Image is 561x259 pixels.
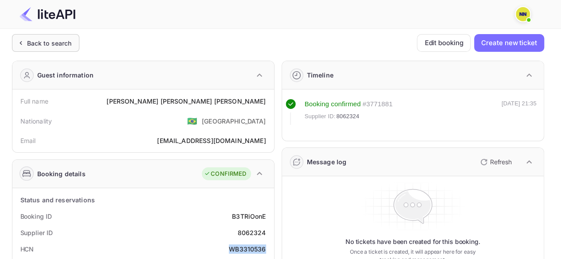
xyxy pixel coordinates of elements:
div: 8062324 [237,228,266,237]
div: Message log [307,157,347,166]
div: Back to search [27,39,72,48]
button: Refresh [475,155,515,169]
div: Booking confirmed [305,99,361,109]
div: Booking ID [20,212,52,221]
p: Refresh [490,157,512,166]
div: CONFIRMED [204,170,246,178]
img: N/A N/A [516,7,530,21]
span: Supplier ID: [305,112,336,121]
div: Booking details [37,169,86,178]
div: Timeline [307,70,333,80]
span: United States [187,113,197,129]
button: Create new ticket [474,34,544,52]
div: HCN [20,244,34,254]
div: Nationality [20,116,52,126]
div: [PERSON_NAME] [PERSON_NAME] [PERSON_NAME] [106,97,266,106]
div: [EMAIL_ADDRESS][DOMAIN_NAME] [157,136,266,145]
div: [DATE] 21:35 [502,99,537,125]
div: Supplier ID [20,228,53,237]
div: Guest information [37,70,94,80]
div: WB3310536 [229,244,266,254]
div: Email [20,136,36,145]
div: [GEOGRAPHIC_DATA] [202,116,266,126]
div: B3TRiOonE [232,212,266,221]
div: # 3771881 [362,99,392,109]
button: Edit booking [417,34,471,52]
p: No tickets have been created for this booking. [345,237,480,246]
div: Full name [20,97,48,106]
div: Status and reservations [20,195,95,205]
img: LiteAPI Logo [20,7,75,21]
span: 8062324 [336,112,359,121]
